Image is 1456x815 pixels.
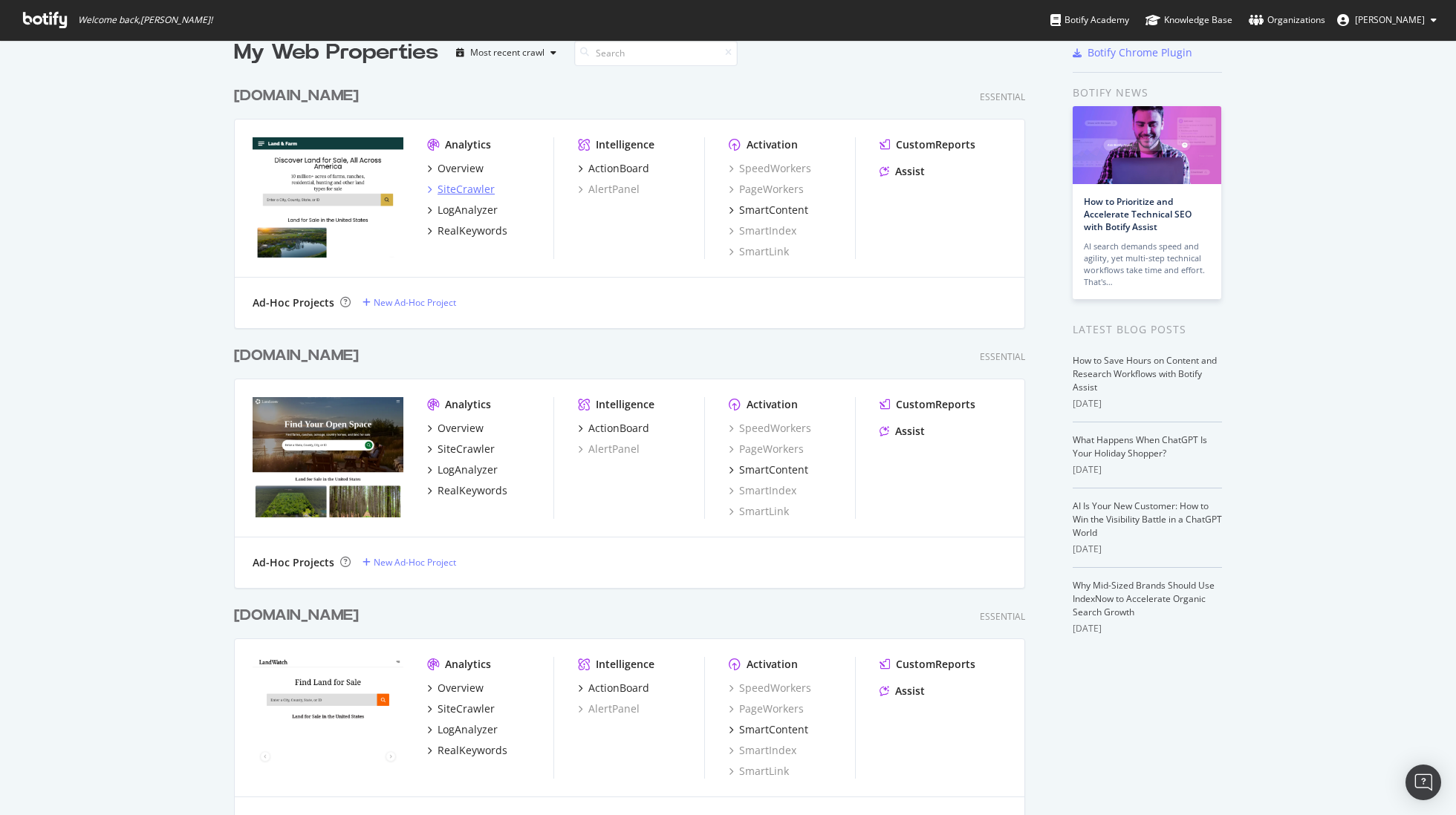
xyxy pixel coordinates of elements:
a: New Ad-Hoc Project [363,296,456,309]
div: SmartContent [739,462,808,477]
div: Intelligence [596,137,654,152]
a: Overview [427,421,484,436]
div: [DATE] [1073,463,1222,477]
a: Assist [880,164,925,179]
div: Analytics [445,397,491,412]
div: SiteCrawler [438,701,495,716]
a: SmartIndex [729,483,796,498]
div: Latest Blog Posts [1073,321,1222,338]
a: Overview [427,161,484,176]
a: Why Mid-Sized Brands Should Use IndexNow to Accelerate Organic Search Growth [1073,579,1215,618]
div: Essential [980,350,1025,363]
a: RealKeywords [427,743,507,758]
img: land.com [253,397,403,517]
div: CustomReports [896,137,975,152]
div: Ad-Hoc Projects [253,295,334,310]
div: Essential [980,610,1025,623]
a: SmartIndex [729,223,796,238]
div: [DATE] [1073,622,1222,635]
a: AlertPanel [578,442,640,456]
div: Assist [895,424,925,439]
a: How to Prioritize and Accelerate Technical SEO with Botify Assist [1084,195,1192,233]
div: Analytics [445,137,491,152]
a: Assist [880,424,925,439]
a: LogAnalyzer [427,722,498,737]
span: Welcome back, [PERSON_NAME] ! [78,14,212,26]
a: ActionBoard [578,161,649,176]
div: Intelligence [596,657,654,672]
div: RealKeywords [438,483,507,498]
a: AlertPanel [578,182,640,197]
div: Analytics [445,657,491,672]
div: ActionBoard [588,681,649,695]
span: Michael Glavac [1355,13,1425,26]
a: SiteCrawler [427,182,495,197]
div: Activation [747,657,798,672]
div: SiteCrawler [438,182,495,197]
a: CustomReports [880,397,975,412]
a: [DOMAIN_NAME] [234,605,365,626]
div: [DATE] [1073,397,1222,410]
div: Organizations [1249,13,1325,27]
div: AI search demands speed and agility, yet multi-step technical workflows take time and effort. Tha... [1084,240,1210,288]
div: [DOMAIN_NAME] [234,85,359,107]
div: SmartContent [739,722,808,737]
div: CustomReports [896,657,975,672]
div: [DOMAIN_NAME] [234,605,359,626]
div: LogAnalyzer [438,462,498,477]
img: landwatch.com [253,657,403,777]
a: SmartLink [729,244,789,259]
div: SiteCrawler [438,442,495,456]
div: [DATE] [1073,543,1222,556]
div: New Ad-Hoc Project [374,296,456,309]
div: SmartLink [729,504,789,519]
a: Assist [880,684,925,698]
div: Botify Chrome Plugin [1088,45,1192,60]
a: SpeedWorkers [729,681,811,695]
div: New Ad-Hoc Project [374,556,456,569]
a: What Happens When ChatGPT Is Your Holiday Shopper? [1073,433,1207,459]
a: SiteCrawler [427,442,495,456]
div: Open Intercom Messenger [1405,765,1441,800]
a: SpeedWorkers [729,421,811,436]
div: RealKeywords [438,743,507,758]
div: Knowledge Base [1145,13,1232,27]
div: Botify Academy [1050,13,1129,27]
div: Assist [895,684,925,698]
a: Overview [427,681,484,695]
img: How to Prioritize and Accelerate Technical SEO with Botify Assist [1073,106,1221,184]
a: PageWorkers [729,442,804,456]
a: SpeedWorkers [729,161,811,176]
img: landandfarm.com [253,137,403,258]
a: AI Is Your New Customer: How to Win the Visibility Battle in a ChatGPT World [1073,500,1222,539]
a: [DOMAIN_NAME] [234,345,365,367]
a: New Ad-Hoc Project [363,556,456,569]
a: RealKeywords [427,483,507,498]
div: Activation [747,137,798,152]
a: ActionBoard [578,421,649,436]
a: SmartLink [729,764,789,779]
a: LogAnalyzer [427,203,498,217]
a: SmartContent [729,462,808,477]
button: Most recent crawl [450,41,562,65]
input: Search [574,40,738,66]
a: SmartContent [729,722,808,737]
div: AlertPanel [578,701,640,716]
a: CustomReports [880,137,975,152]
a: SmartIndex [729,743,796,758]
a: PageWorkers [729,182,804,197]
div: Assist [895,164,925,179]
button: [PERSON_NAME] [1325,8,1449,32]
a: SmartContent [729,203,808,217]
